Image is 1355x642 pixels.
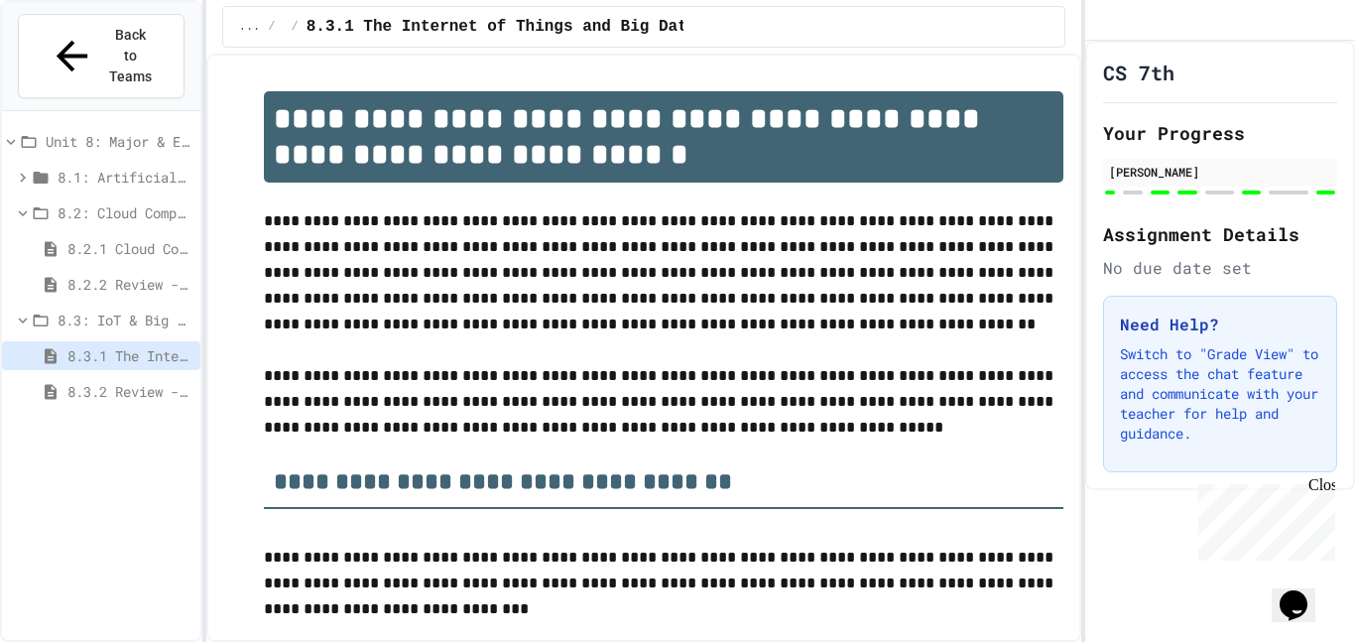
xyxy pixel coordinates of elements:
[268,19,275,35] span: /
[1190,476,1335,561] iframe: chat widget
[1103,256,1337,280] div: No due date set
[1103,119,1337,147] h2: Your Progress
[1109,163,1331,181] div: [PERSON_NAME]
[67,274,192,295] span: 8.2.2 Review - Cloud Computing
[1103,59,1174,86] h1: CS 7th
[292,19,299,35] span: /
[58,202,192,223] span: 8.2: Cloud Computing
[107,25,154,87] span: Back to Teams
[1103,220,1337,248] h2: Assignment Details
[239,19,261,35] span: ...
[67,345,192,366] span: 8.3.1 The Internet of Things and Big Data: Our Connected Digital World
[1120,344,1320,444] p: Switch to "Grade View" to access the chat feature and communicate with your teacher for help and ...
[58,167,192,188] span: 8.1: Artificial Intelligence Basics
[307,15,973,39] span: 8.3.1 The Internet of Things and Big Data: Our Connected Digital World
[67,238,192,259] span: 8.2.1 Cloud Computing: Transforming the Digital World
[67,381,192,402] span: 8.3.2 Review - The Internet of Things and Big Data
[58,310,192,330] span: 8.3: IoT & Big Data
[18,14,185,98] button: Back to Teams
[46,131,192,152] span: Unit 8: Major & Emerging Technologies
[1120,313,1320,336] h3: Need Help?
[8,8,137,126] div: Chat with us now!Close
[1272,563,1335,622] iframe: chat widget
